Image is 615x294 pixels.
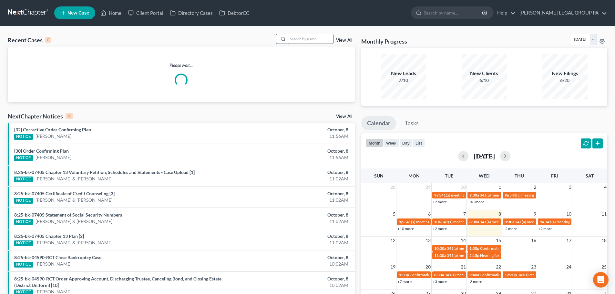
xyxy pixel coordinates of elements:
[533,210,537,218] span: 9
[463,210,466,218] span: 7
[566,237,572,244] span: 17
[241,169,348,176] div: October, 8
[434,253,446,258] span: 11:30a
[241,254,348,261] div: October, 8
[413,138,425,147] button: list
[530,237,537,244] span: 16
[241,261,348,267] div: 10:02AM
[404,219,466,224] span: 341(a) meeting for [PERSON_NAME]
[516,7,607,19] a: [PERSON_NAME] LEGAL GROUP PA
[14,134,33,140] div: NOTICE
[397,226,414,231] a: +10 more
[241,282,348,289] div: 10:02AM
[14,212,122,218] a: 8:25-bk-07405 Statement of Social Security Numbers
[361,116,396,130] a: Calendar
[97,7,125,19] a: Home
[460,183,466,191] span: 30
[447,253,543,258] span: 341(a) meeting for [PERSON_NAME] & [PERSON_NAME]
[566,263,572,271] span: 24
[8,112,73,120] div: NextChapter Notices
[480,219,542,224] span: 341(a) meeting for [PERSON_NAME]
[390,237,396,244] span: 12
[530,263,537,271] span: 23
[241,233,348,239] div: October, 8
[433,226,447,231] a: +2 more
[434,219,441,224] span: 10a
[14,148,69,154] a: [30] Order Confirming Plan
[336,38,352,43] a: View All
[14,191,115,196] a: 8:25-bk-07405 Certificate of Credit Counseling [3]
[14,233,84,239] a: 8:25-bk-07405 Chapter 13 Plan [2]
[425,263,431,271] span: 20
[241,197,348,203] div: 11:02AM
[505,193,509,198] span: 9a
[445,272,507,277] span: 341(a) meeting for [PERSON_NAME]
[36,218,112,225] a: [PERSON_NAME] & [PERSON_NAME]
[601,237,607,244] span: 18
[447,246,509,251] span: 341(a) meeting for [PERSON_NAME]
[479,173,489,178] span: Wed
[241,212,348,218] div: October, 8
[381,70,426,77] div: New Leads
[462,77,507,84] div: 6/10
[399,219,404,224] span: 1p
[445,173,453,178] span: Tue
[427,210,431,218] span: 6
[503,226,517,231] a: +2 more
[288,34,333,44] input: Search by name...
[410,272,483,277] span: Confirmation hearing for [PERSON_NAME]
[390,183,396,191] span: 28
[14,198,33,204] div: NOTICE
[241,276,348,282] div: October, 8
[542,70,588,77] div: New Filings
[434,272,444,277] span: 8:30a
[425,183,431,191] span: 29
[469,219,479,224] span: 8:30a
[586,173,594,178] span: Sat
[434,193,438,198] span: 9a
[433,279,447,284] a: +3 more
[241,239,348,246] div: 11:02AM
[480,246,588,251] span: Confirmation hearing for [PERSON_NAME] & [PERSON_NAME]
[36,154,71,161] a: [PERSON_NAME]
[383,138,399,147] button: week
[518,272,580,277] span: 341(a) meeting for [PERSON_NAME]
[480,272,588,277] span: Confirmation Hearing for [PERSON_NAME] & [PERSON_NAME]
[439,193,501,198] span: 341(a) meeting for [PERSON_NAME]
[601,210,607,218] span: 11
[551,173,558,178] span: Fri
[36,176,112,182] a: [PERSON_NAME] & [PERSON_NAME]
[408,173,420,178] span: Mon
[14,240,33,246] div: NOTICE
[468,199,484,204] a: +18 more
[36,239,112,246] a: [PERSON_NAME] & [PERSON_NAME]
[593,272,609,288] div: Open Intercom Messenger
[8,36,51,44] div: Recent Cases
[566,210,572,218] span: 10
[568,183,572,191] span: 3
[505,219,514,224] span: 8:30a
[545,219,607,224] span: 341(a) meeting for [PERSON_NAME]
[14,169,195,175] a: 8:25-bk-07405 Chapter 13 Voluntary Petition, Schedules and Statements - Case Upload [1]
[216,7,252,19] a: DebtorCC
[14,219,33,225] div: NOTICE
[433,199,447,204] a: +2 more
[241,148,348,154] div: October, 8
[474,153,495,159] h2: [DATE]
[399,116,425,130] a: Tasks
[390,263,396,271] span: 19
[14,127,91,132] a: [32] Corrective Order Confirming Plan
[603,183,607,191] span: 4
[399,272,409,277] span: 1:30p
[241,176,348,182] div: 11:02AM
[241,127,348,133] div: October, 8
[515,173,524,178] span: Thu
[434,246,446,251] span: 10:30a
[241,218,348,225] div: 11:02AM
[505,272,517,277] span: 12:30p
[515,219,611,224] span: 341(a) meeting for [PERSON_NAME] & [PERSON_NAME]
[542,77,588,84] div: 6/20
[14,155,33,161] div: NOTICE
[469,253,479,258] span: 2:15p
[399,138,413,147] button: day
